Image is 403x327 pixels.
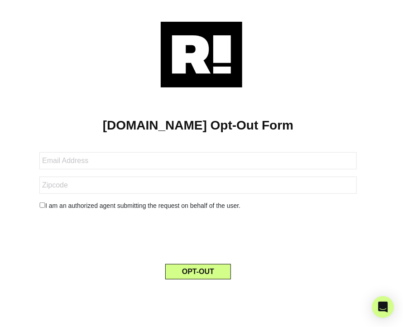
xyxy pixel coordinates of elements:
[165,264,231,279] button: OPT-OUT
[129,218,267,253] iframe: reCAPTCHA
[372,296,394,318] div: Open Intercom Messenger
[33,201,364,211] div: I am an authorized agent submitting the request on behalf of the user.
[39,177,357,194] input: Zipcode
[39,152,357,169] input: Email Address
[14,118,383,133] h1: [DOMAIN_NAME] Opt-Out Form
[161,22,242,87] img: Retention.com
